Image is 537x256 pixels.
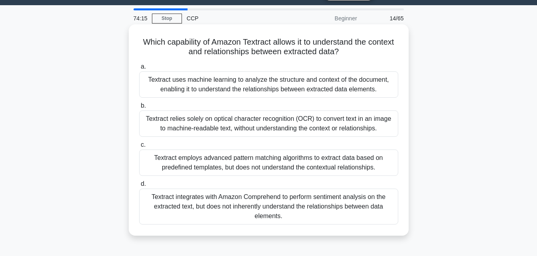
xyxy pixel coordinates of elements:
div: Textract relies solely on optical character recognition (OCR) to convert text in an image to mach... [139,110,398,137]
a: Stop [152,14,182,24]
div: Textract employs advanced pattern matching algorithms to extract data based on predefined templat... [139,150,398,176]
h5: Which capability of Amazon Textract allows it to understand the context and relationships between... [138,37,399,57]
span: c. [141,141,146,148]
div: Textract integrates with Amazon Comprehend to perform sentiment analysis on the extracted text, b... [139,189,398,224]
span: b. [141,102,146,109]
div: CCP [182,10,292,26]
span: a. [141,63,146,70]
div: 14/65 [362,10,409,26]
div: Textract uses machine learning to analyze the structure and context of the document, enabling it ... [139,71,398,98]
span: d. [141,180,146,187]
div: 74:15 [129,10,152,26]
div: Beginner [292,10,362,26]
